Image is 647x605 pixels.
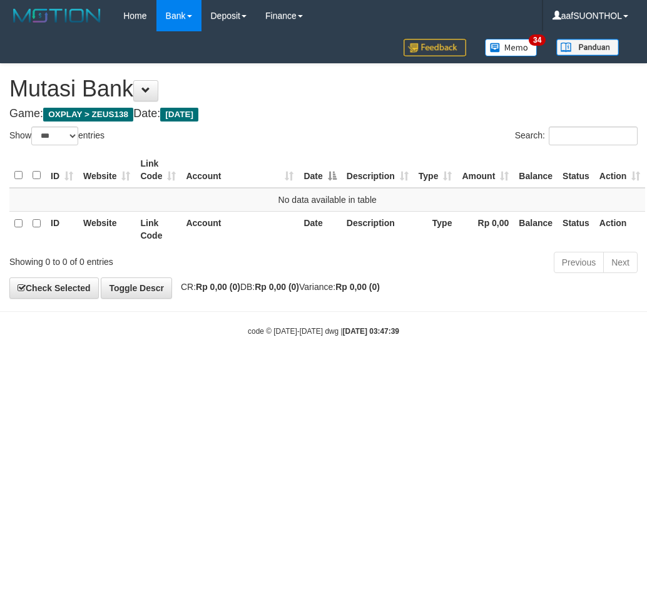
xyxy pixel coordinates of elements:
[43,108,133,122] span: OXPLAY > ZEUS138
[298,152,341,188] th: Date: activate to sort column descending
[549,127,638,145] input: Search:
[196,282,240,292] strong: Rp 0,00 (0)
[594,152,646,188] th: Action: activate to sort column ascending
[181,152,298,188] th: Account: activate to sort column ascending
[135,152,181,188] th: Link Code: activate to sort column ascending
[414,211,457,247] th: Type
[255,282,299,292] strong: Rp 0,00 (0)
[181,211,298,247] th: Account
[248,327,399,336] small: code © [DATE]-[DATE] dwg |
[9,76,638,101] h1: Mutasi Bank
[9,108,638,120] h4: Game: Date:
[9,251,260,268] div: Showing 0 to 0 of 0 entries
[554,252,604,273] a: Previous
[342,152,414,188] th: Description: activate to sort column ascending
[101,277,172,299] a: Toggle Descr
[160,108,198,122] span: [DATE]
[9,127,104,145] label: Show entries
[343,327,399,336] strong: [DATE] 03:47:39
[529,34,546,46] span: 34
[335,282,380,292] strong: Rp 0,00 (0)
[342,211,414,247] th: Description
[404,39,466,56] img: Feedback.jpg
[558,211,594,247] th: Status
[46,152,78,188] th: ID: activate to sort column ascending
[515,127,638,145] label: Search:
[556,39,619,56] img: panduan.png
[485,39,537,56] img: Button%20Memo.svg
[594,211,646,247] th: Action
[298,211,341,247] th: Date
[514,211,558,247] th: Balance
[135,211,181,247] th: Link Code
[514,152,558,188] th: Balance
[558,152,594,188] th: Status
[175,282,380,292] span: CR: DB: Variance:
[457,152,514,188] th: Amount: activate to sort column ascending
[9,277,99,299] a: Check Selected
[9,188,645,212] td: No data available in table
[31,127,78,145] select: Showentries
[46,211,78,247] th: ID
[78,152,135,188] th: Website: activate to sort column ascending
[603,252,638,273] a: Next
[476,31,547,63] a: 34
[9,6,104,25] img: MOTION_logo.png
[457,211,514,247] th: Rp 0,00
[414,152,457,188] th: Type: activate to sort column ascending
[78,211,135,247] th: Website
